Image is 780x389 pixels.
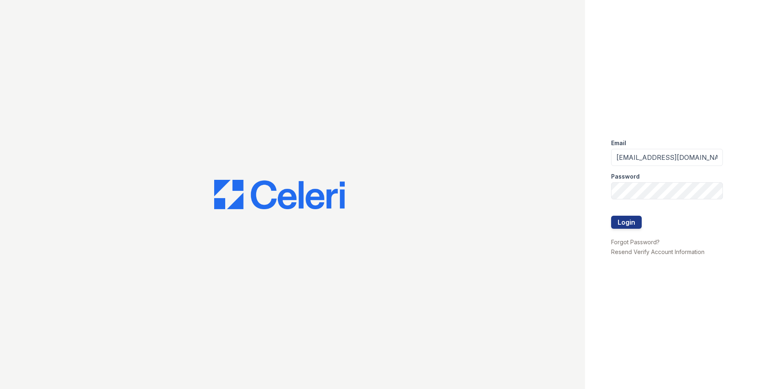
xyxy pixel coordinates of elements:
[611,139,626,147] label: Email
[611,172,640,181] label: Password
[611,248,705,255] a: Resend Verify Account Information
[611,216,642,229] button: Login
[611,239,660,245] a: Forgot Password?
[214,180,345,209] img: CE_Logo_Blue-a8612792a0a2168367f1c8372b55b34899dd931a85d93a1a3d3e32e68fde9ad4.png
